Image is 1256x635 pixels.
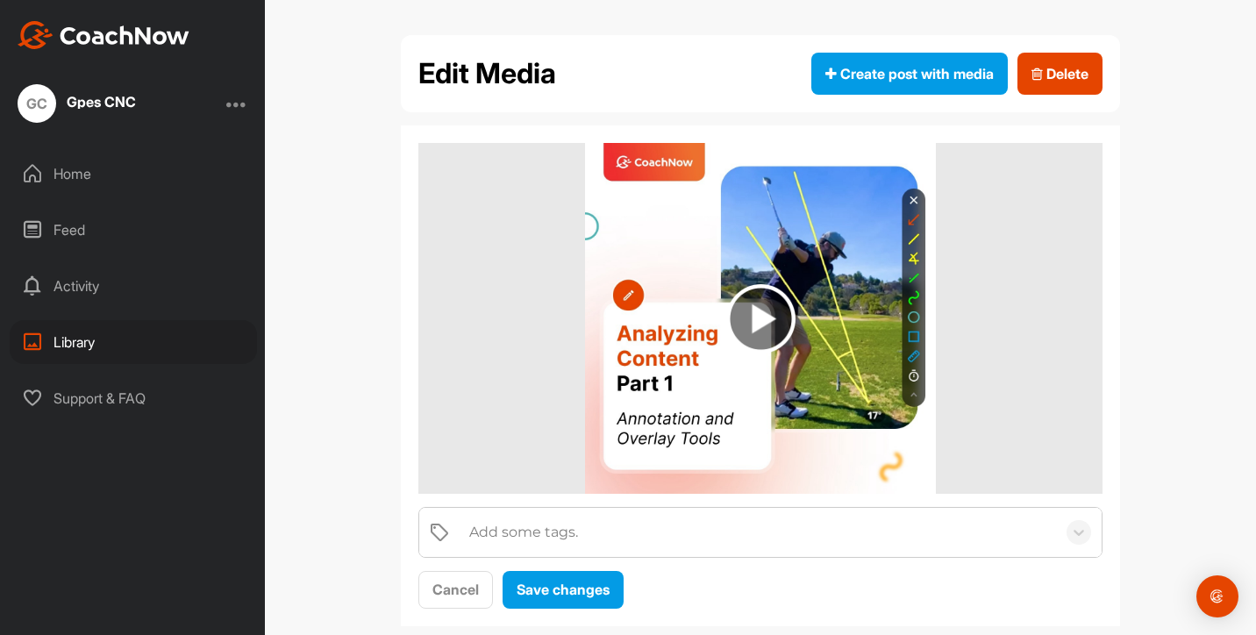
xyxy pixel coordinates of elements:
h2: Edit Media [418,53,556,95]
img: play [726,284,796,353]
div: GC [18,84,56,123]
div: Open Intercom Messenger [1196,575,1238,617]
span: Cancel [432,581,479,598]
div: Activity [10,264,257,308]
button: Save changes [503,571,624,609]
div: Gpes CNC [67,95,136,109]
div: Home [10,152,257,196]
div: Add some tags. [469,522,578,543]
span: Save changes [517,581,610,598]
img: tags [429,522,450,543]
div: Library [10,320,257,364]
img: CoachNow [18,21,189,49]
img: media [585,143,936,494]
button: Create post with media [811,53,1008,95]
span: Create post with media [825,63,994,84]
div: Support & FAQ [10,376,257,420]
button: Delete [1017,53,1103,95]
span: Delete [1031,63,1088,84]
button: Cancel [418,571,493,609]
div: Feed [10,208,257,252]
